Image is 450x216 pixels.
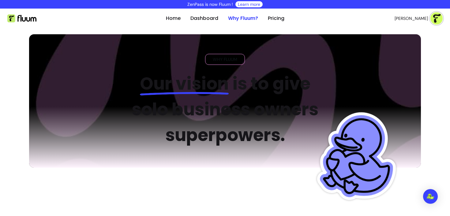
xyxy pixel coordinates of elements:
[122,71,329,148] h2: is to give solo business owners superpowers.
[395,12,443,24] button: avatar[PERSON_NAME]
[7,14,36,22] img: Fluum Logo
[238,1,260,7] a: Learn more
[228,15,258,22] a: Why Fluum?
[166,15,181,22] a: Home
[395,15,428,21] span: [PERSON_NAME]
[140,72,229,96] span: Our vision
[210,56,240,62] span: WHY FLUUM
[187,1,233,7] p: ZenPass is now Fluum !
[190,15,218,22] a: Dashboard
[430,12,443,24] img: avatar
[268,15,284,22] a: Pricing
[423,189,438,204] div: Open Intercom Messenger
